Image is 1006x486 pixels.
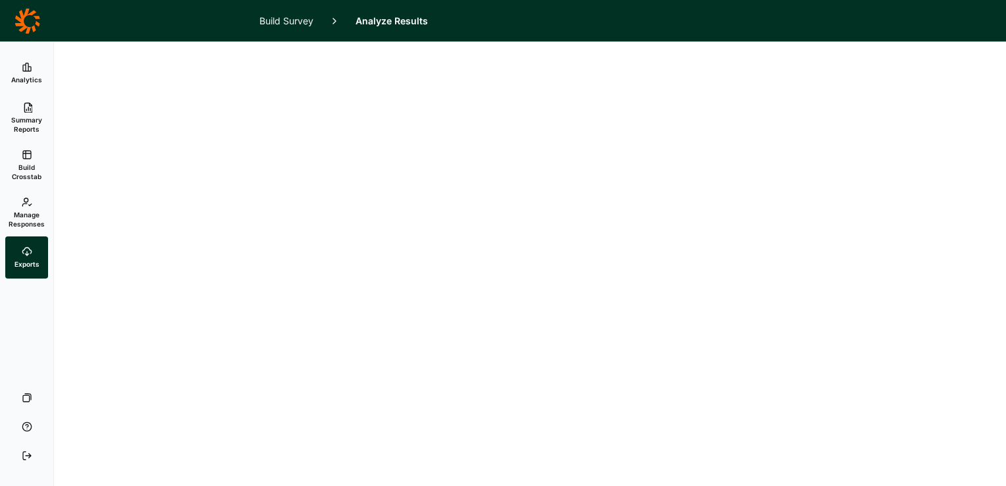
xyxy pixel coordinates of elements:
[5,142,48,189] a: Build Crosstab
[5,189,48,236] a: Manage Responses
[11,75,42,84] span: Analytics
[11,115,43,134] span: Summary Reports
[5,94,48,142] a: Summary Reports
[5,52,48,94] a: Analytics
[5,236,48,279] a: Exports
[14,259,40,269] span: Exports
[9,210,45,229] span: Manage Responses
[11,163,43,181] span: Build Crosstab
